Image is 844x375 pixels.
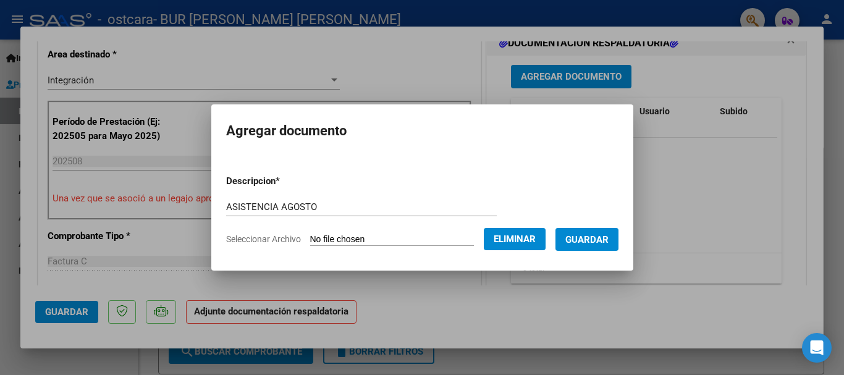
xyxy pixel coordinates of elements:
div: Open Intercom Messenger [802,333,832,363]
span: Guardar [565,234,609,245]
span: Eliminar [494,234,536,245]
button: Eliminar [484,228,546,250]
h2: Agregar documento [226,119,618,143]
button: Guardar [555,228,618,251]
span: Seleccionar Archivo [226,234,301,244]
p: Descripcion [226,174,344,188]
